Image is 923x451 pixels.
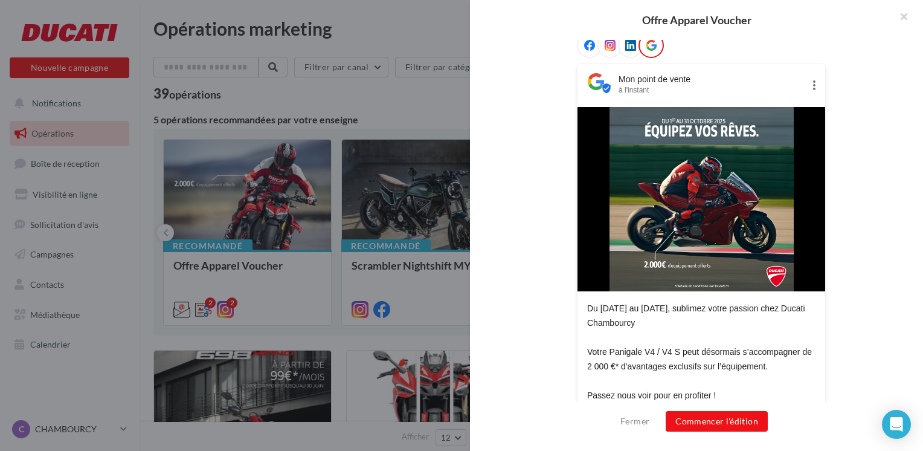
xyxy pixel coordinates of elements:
[587,301,815,432] div: Du [DATE] au [DATE], sublimez votre passion chez Ducati Chambourcy Votre Panigale V4 / V4 S peut ...
[616,414,654,429] button: Fermer
[489,15,904,25] div: Offre Apparel Voucher
[882,410,911,439] div: Open Intercom Messenger
[609,107,794,291] img: APPARELS_1080x1080_SoMe Pan V4 v3
[619,85,803,95] div: à l'instant
[619,73,803,85] div: Mon point de vente
[666,411,768,432] button: Commencer l'édition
